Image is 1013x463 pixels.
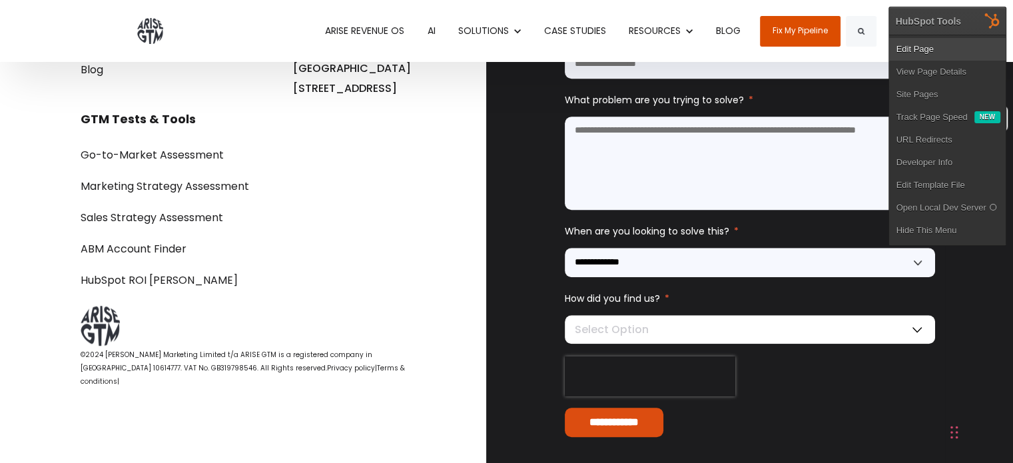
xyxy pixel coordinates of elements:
[81,350,372,373] span: ©2024 [PERSON_NAME] Marketing Limited t/a ARISE GTM is a registered company in [GEOGRAPHIC_DATA] ...
[895,15,961,27] div: HubSpot Tools
[21,21,32,32] img: logo_orange.svg
[978,7,1006,35] img: HubSpot Tools Menu Toggle
[889,61,1006,83] a: View Page Details
[81,241,186,256] a: ABM Account Finder
[565,356,735,396] iframe: reCAPTCHA
[35,35,147,45] div: Domain: [DOMAIN_NAME]
[81,62,103,77] a: Blog
[629,24,681,37] span: RESOURCES
[81,272,238,288] a: HubSpot ROI [PERSON_NAME]
[889,197,1006,219] a: Open Local Dev Server
[375,363,377,373] span: |
[81,306,120,346] img: ARISE GTM logo grey
[565,225,729,238] span: When are you looking to solve this?
[889,129,1006,151] a: URL Redirects
[37,21,65,32] div: v 4.0.25
[147,79,224,87] div: Keywords by Traffic
[846,16,876,47] button: Search
[51,79,119,87] div: Domain Overview
[565,315,935,344] div: Select Option
[889,83,1006,106] a: Site Pages
[950,412,958,452] div: Drag
[565,292,660,305] span: How did you find us?
[133,77,143,88] img: tab_keywords_by_traffic_grey.svg
[889,38,1006,61] a: Edit Page
[889,174,1006,197] a: Edit Template File
[21,35,32,45] img: website_grey.svg
[889,151,1006,174] a: Developer Info
[81,147,224,163] a: Go-to-Market Assessment
[974,111,1000,123] div: New
[81,109,423,129] h3: GTM Tests & Tools
[565,93,744,107] span: What problem are you trying to solve?
[889,219,1006,242] a: Hide This Menu
[889,106,974,129] a: Track Page Speed
[888,7,1006,246] div: HubSpot Tools Edit PageView Page DetailsSite Pages Track Page Speed New URL RedirectsDeveloper In...
[760,16,841,47] a: Fix My Pipeline
[81,179,249,194] a: Marketing Strategy Assessment
[137,18,163,44] img: ARISE GTM logo grey
[327,363,375,373] a: Privacy policy
[81,210,223,225] a: Sales Strategy Assessment
[458,24,509,37] span: SOLUTIONS
[946,399,1013,463] iframe: Chat Widget
[36,77,47,88] img: tab_domain_overview_orange.svg
[81,144,423,290] div: Navigation Menu
[458,24,459,25] span: Show submenu for SOLUTIONS
[81,348,423,388] div: |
